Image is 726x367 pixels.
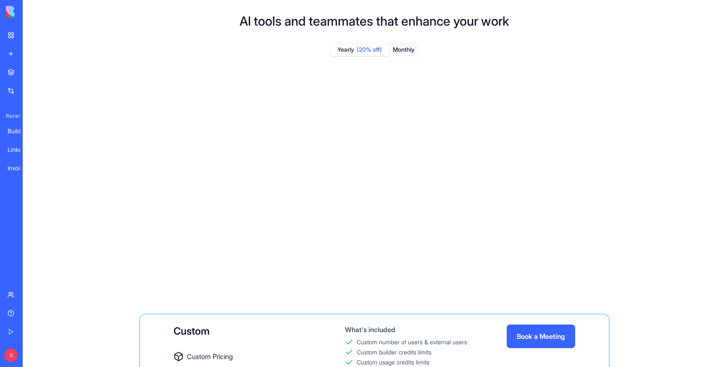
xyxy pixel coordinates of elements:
[4,349,18,362] span: S
[389,44,418,56] button: Monthly
[3,123,36,140] a: Builder Cost Dashboard
[507,325,575,348] button: Book a Meeting
[357,358,429,367] div: Custom usage credits limits
[187,351,233,362] span: Custom Pricing
[8,127,31,135] div: Builder Cost Dashboard
[8,145,31,154] div: LinkedIn Profile Analyzer
[3,141,36,158] a: LinkedIn Profile Analyzer
[3,113,20,119] span: Recent
[357,45,382,54] span: (20% off)
[3,160,36,177] a: Invoice Data Extractor
[357,338,467,346] div: Custom number of users & external users
[357,348,431,356] div: Custom builder credits limits
[239,13,509,29] h1: AI tools and teammates that enhance your work
[6,6,58,18] img: logo
[174,325,308,338] div: Custom
[330,44,389,56] button: Yearly
[345,325,469,335] div: What's included
[8,164,31,172] div: Invoice Data Extractor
